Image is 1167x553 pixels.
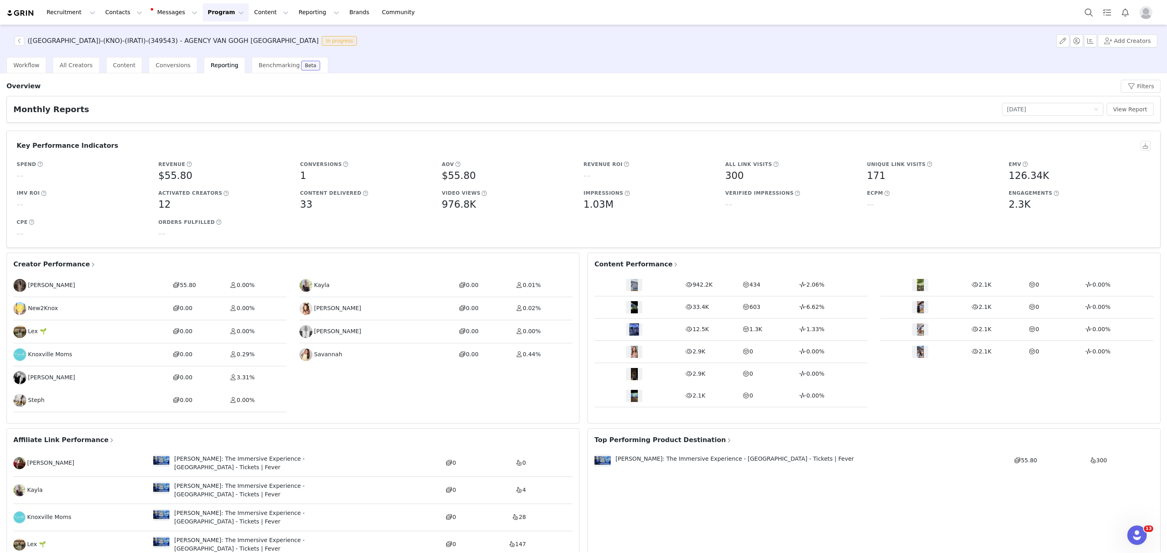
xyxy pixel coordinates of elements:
span: 0 [453,514,456,520]
span: All Creators [60,62,92,68]
span: [object Object] [15,36,360,46]
img: context thumbnail [153,538,169,546]
button: View Report [1107,103,1154,116]
h3: Overview [6,81,41,91]
span: 0 [750,392,753,399]
span: 0 [453,487,456,493]
img: content thumbnail [917,301,924,313]
img: context thumbnail [594,456,611,465]
h5: $55.80 [442,168,476,183]
span: 0.00 [180,397,192,403]
span: 2.1K [979,326,991,332]
h5: 300 [725,168,744,183]
span: Content [113,62,136,68]
span: Workflow [13,62,39,68]
h5: eCPM [867,189,883,197]
button: Recruitment [42,3,100,21]
span: New2Knox [28,304,58,313]
h5: -- [17,197,24,212]
h5: $55.80 [158,168,192,183]
span: 0.01% [523,282,541,288]
span: 0.00 [180,305,192,311]
span: [PERSON_NAME]: The Immersive Experience - [GEOGRAPHIC_DATA] - Tickets | Fever [611,455,854,467]
span: 0 [750,348,753,355]
a: Tasks [1098,3,1116,21]
span: 33.4K [693,304,709,310]
img: content thumbnail [917,279,924,291]
span: [DATE] [1007,106,1026,113]
span: Conversions [156,62,190,68]
button: Search [1080,3,1098,21]
span: 2.9K [693,348,705,355]
h5: -- [158,226,165,241]
h5: Video Views [442,189,481,197]
h2: Monthly Reports [13,103,89,115]
span: [PERSON_NAME] [27,459,74,467]
img: 4bc76d19-b541-4e2d-9b9a-6583b9a1ba2f--s.jpg [13,511,26,523]
button: Program [203,3,249,21]
span: 0 [453,459,456,466]
span: 55.80 [180,282,196,288]
img: content thumbnail [631,279,638,291]
h5: 12 [158,197,171,212]
button: Messages [147,3,202,21]
div: Beta [305,63,316,68]
h5: -- [867,197,874,212]
span: 0.44% [523,351,541,357]
span: 0.00% [1092,326,1110,332]
span: 2.1K [979,281,991,288]
h5: Revenue ROI [583,161,623,168]
h5: 1.03M [583,197,613,212]
span: 0 [522,459,526,466]
span: 6.62% [806,304,824,310]
span: 0.02% [523,305,541,311]
span: 4 [522,487,526,493]
img: aa3d26c9-1fa7-4696-8455-98c8900725bf.jpg [299,279,312,292]
span: In progress [322,36,357,46]
h5: -- [17,226,24,241]
span: 0 [1036,348,1039,355]
img: 4bc76d19-b541-4e2d-9b9a-6583b9a1ba2f--s.jpg [13,348,26,361]
span: Kayla [27,486,43,494]
h5: 976.8K [442,197,476,212]
button: Content [249,3,293,21]
h5: Engagements [1009,189,1052,197]
span: [PERSON_NAME] [314,327,361,336]
span: 0.00 [180,351,192,357]
span: Lex 🌱 [27,540,46,549]
span: 0.00% [806,392,824,399]
img: content thumbnail [631,346,638,358]
div: [PERSON_NAME]: The Immersive Experience - [GEOGRAPHIC_DATA] - Tickets | Fever [169,455,363,472]
img: dec3a21f-d229-4129-bf79-6236ca789ac8--s.jpg [299,325,312,338]
div: [PERSON_NAME]: The Immersive Experience - [GEOGRAPHIC_DATA] - Tickets | Fever [169,482,363,499]
img: 1d529c0f-c972-4d5c-b63a-da98e91c818f.jpg [13,538,26,551]
img: 8091adc0-449c-4bbc-a027-515b47bdf325.jpg [13,457,26,469]
span: 2.9K [693,370,705,377]
img: 0f85a8ac-4a9d-4cf4-9f9a-3efc7f7af83c--s.jpg [13,302,26,315]
img: grin logo [6,9,35,17]
span: 434 [750,281,761,288]
h5: Spend [17,161,36,168]
h5: Conversions [300,161,342,168]
span: 0 [750,370,753,377]
img: context thumbnail [153,456,169,465]
span: 0.00 [466,282,479,288]
span: [PERSON_NAME] [28,281,75,289]
span: 603 [750,304,761,310]
span: [PERSON_NAME] [28,373,75,382]
span: 0.00% [1092,348,1110,355]
span: 2.1K [979,348,991,355]
img: content thumbnail [631,368,638,380]
h3: ([GEOGRAPHIC_DATA])-(KNO)-(IRATI)-(349543) - AGENCY VAN GOGH [GEOGRAPHIC_DATA] [28,36,318,46]
h5: 1 [300,168,306,183]
span: Creator Performance [13,259,96,269]
span: 0.00% [237,305,254,311]
span: 55.80 [1021,457,1037,464]
h5: Unique Link Visits [867,161,926,168]
span: 0 [1036,304,1039,310]
span: 942.2K [693,281,712,288]
button: Filters [1121,80,1161,93]
h5: 126.34K [1009,168,1049,183]
span: Content Performance [594,259,679,269]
